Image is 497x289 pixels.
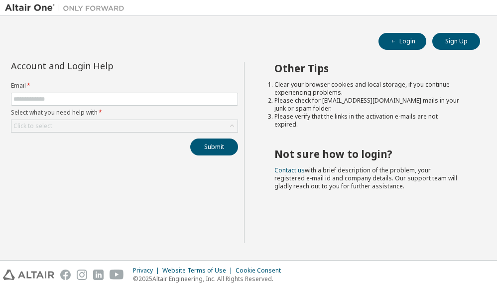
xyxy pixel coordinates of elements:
img: linkedin.svg [93,270,104,280]
div: Click to select [13,122,52,130]
button: Submit [190,139,238,155]
img: instagram.svg [77,270,87,280]
label: Select what you need help with [11,109,238,117]
li: Please check for [EMAIL_ADDRESS][DOMAIN_NAME] mails in your junk or spam folder. [274,97,462,113]
label: Email [11,82,238,90]
h2: Other Tips [274,62,462,75]
button: Login [378,33,426,50]
div: Click to select [11,120,238,132]
h2: Not sure how to login? [274,147,462,160]
button: Sign Up [432,33,480,50]
a: Contact us [274,166,305,174]
img: facebook.svg [60,270,71,280]
li: Please verify that the links in the activation e-mails are not expired. [274,113,462,129]
li: Clear your browser cookies and local storage, if you continue experiencing problems. [274,81,462,97]
span: with a brief description of the problem, your registered e-mail id and company details. Our suppo... [274,166,457,190]
div: Cookie Consent [236,267,287,275]
img: youtube.svg [110,270,124,280]
p: © 2025 Altair Engineering, Inc. All Rights Reserved. [133,275,287,283]
div: Account and Login Help [11,62,193,70]
img: Altair One [5,3,129,13]
img: altair_logo.svg [3,270,54,280]
div: Website Terms of Use [162,267,236,275]
div: Privacy [133,267,162,275]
